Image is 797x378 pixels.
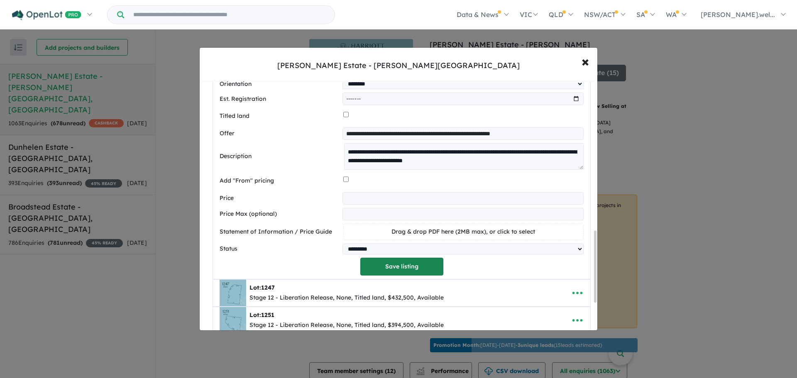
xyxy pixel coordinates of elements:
[360,258,443,276] button: Save listing
[277,60,520,71] div: [PERSON_NAME] Estate - [PERSON_NAME][GEOGRAPHIC_DATA]
[220,193,339,203] label: Price
[249,284,275,291] b: Lot:
[261,284,275,291] span: 1247
[220,209,339,219] label: Price Max (optional)
[220,227,340,237] label: Statement of Information / Price Guide
[220,129,339,139] label: Offer
[220,280,246,306] img: Harriott%20Estate%20-%20Armstrong%20Creek%20-%20Lot%201247___1756870787.jpg
[249,320,444,330] div: Stage 12 - Liberation Release, None, Titled land, $394,500, Available
[220,94,339,104] label: Est. Registration
[582,52,589,70] span: ×
[391,228,535,235] span: Drag & drop PDF here (2MB max), or click to select
[249,293,444,303] div: Stage 12 - Liberation Release, None, Titled land, $432,500, Available
[249,311,274,319] b: Lot:
[220,151,341,161] label: Description
[261,311,274,319] span: 1251
[220,111,340,121] label: Titled land
[220,79,339,89] label: Orientation
[220,307,246,334] img: Harriott%20Estate%20-%20Armstrong%20Creek%20-%20Lot%201251___1756870872.jpg
[220,244,339,254] label: Status
[701,10,775,19] span: [PERSON_NAME].wel...
[220,176,340,186] label: Add "From" pricing
[126,6,333,24] input: Try estate name, suburb, builder or developer
[12,10,81,20] img: Openlot PRO Logo White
